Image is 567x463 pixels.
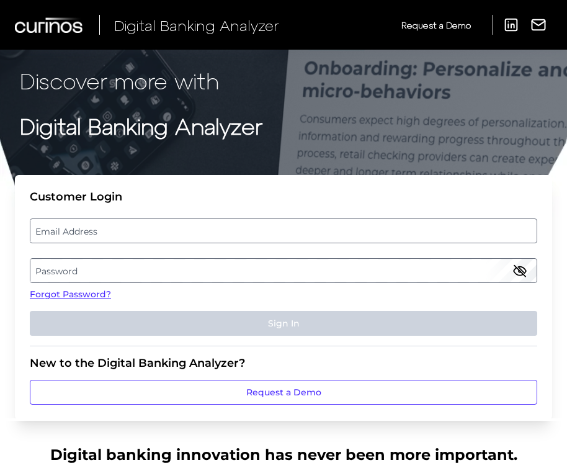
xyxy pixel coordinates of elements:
[30,259,536,282] label: Password
[30,288,537,301] a: Forgot Password?
[20,112,262,139] strong: Digital Banking Analyzer
[15,17,84,33] img: Curinos
[114,16,279,34] span: Digital Banking Analyzer
[30,220,536,242] label: Email Address
[401,15,471,35] a: Request a Demo
[30,311,537,336] button: Sign In
[30,190,537,204] div: Customer Login
[30,380,537,405] a: Request a Demo
[30,356,537,370] div: New to the Digital Banking Analyzer?
[20,65,547,97] p: Discover more with
[401,20,471,30] span: Request a Demo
